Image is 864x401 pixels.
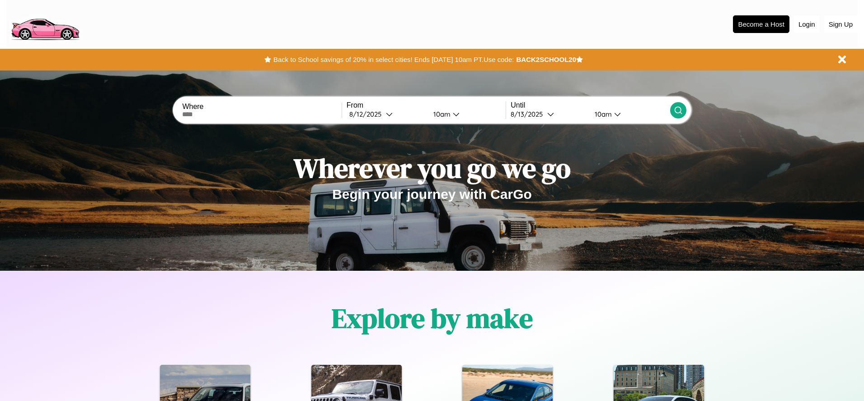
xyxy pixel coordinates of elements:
div: 10am [590,110,614,118]
label: Until [511,101,670,109]
img: logo [7,5,83,42]
div: 10am [429,110,453,118]
div: 8 / 12 / 2025 [349,110,386,118]
button: Login [794,16,820,33]
label: From [347,101,506,109]
button: 10am [426,109,506,119]
button: Back to School savings of 20% in select cities! Ends [DATE] 10am PT.Use code: [271,53,516,66]
button: 8/12/2025 [347,109,426,119]
button: 10am [587,109,670,119]
button: Sign Up [824,16,857,33]
button: Become a Host [733,15,789,33]
b: BACK2SCHOOL20 [516,56,576,63]
div: 8 / 13 / 2025 [511,110,547,118]
label: Where [182,103,341,111]
h1: Explore by make [332,300,533,337]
